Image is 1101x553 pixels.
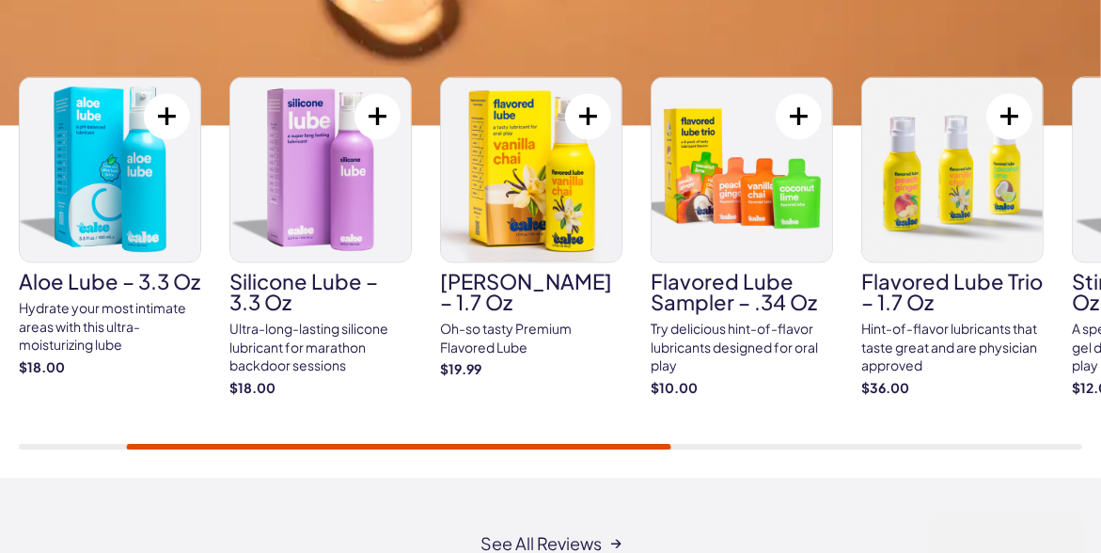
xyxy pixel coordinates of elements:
[20,77,200,261] img: Aloe Lube – 3.3 oz
[440,320,622,356] div: Oh-so tasty Premium Flavored Lube
[651,271,833,312] h3: Flavored Lube Sampler – .34 oz
[229,379,412,398] strong: $18.00
[651,76,833,397] a: Flavored Lube Sampler – .34 oz Flavored Lube Sampler – .34 oz Try delicious hint-of-flavor lubric...
[440,76,622,379] a: Vanilla Chai Lube – 1.7 oz [PERSON_NAME] – 1.7 oz Oh-so tasty Premium Flavored Lube $19.99
[19,358,201,377] strong: $18.00
[440,360,622,379] strong: $19.99
[229,320,412,375] div: Ultra-long-lasting silicone lubricant for marathon backdoor sessions
[229,76,412,397] a: Silicone Lube – 3.3 oz Silicone Lube – 3.3 oz Ultra-long-lasting silicone lubricant for marathon ...
[441,77,621,261] img: Vanilla Chai Lube – 1.7 oz
[862,77,1043,261] img: Flavored Lube Trio – 1.7 oz
[651,320,833,375] div: Try delicious hint-of-flavor lubricants designed for oral play
[480,534,621,553] a: See All Reviews
[861,379,1044,398] strong: $36.00
[19,299,201,355] div: Hydrate your most intimate areas with this ultra-moisturizing lube
[861,320,1044,375] div: Hint-of-flavor lubricants that taste great and are physician approved
[19,76,201,376] a: Aloe Lube – 3.3 oz Aloe Lube – 3.3 oz Hydrate your most intimate areas with this ultra-moisturizi...
[651,379,833,398] strong: $10.00
[861,271,1044,312] h3: Flavored Lube Trio – 1.7 oz
[861,76,1044,397] a: Flavored Lube Trio – 1.7 oz Flavored Lube Trio – 1.7 oz Hint-of-flavor lubricants that taste grea...
[230,77,411,261] img: Silicone Lube – 3.3 oz
[652,77,832,261] img: Flavored Lube Sampler – .34 oz
[229,271,412,312] h3: Silicone Lube – 3.3 oz
[19,271,201,292] h3: Aloe Lube – 3.3 oz
[440,271,622,312] h3: [PERSON_NAME] – 1.7 oz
